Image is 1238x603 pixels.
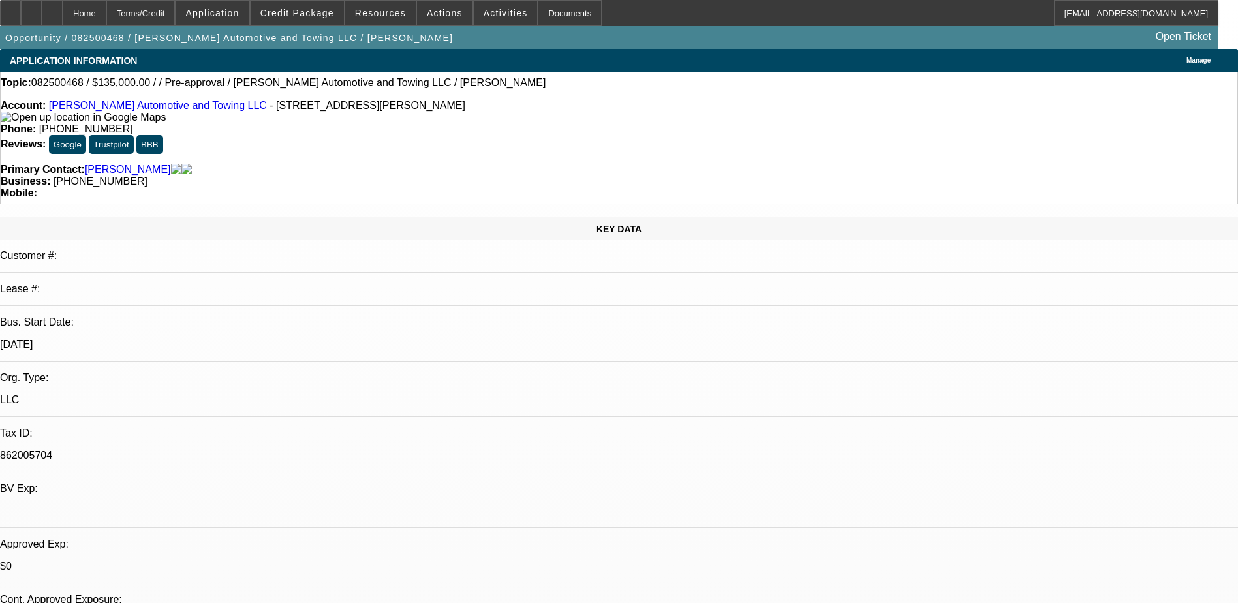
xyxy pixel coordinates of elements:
[1186,57,1211,64] span: Manage
[39,123,133,134] span: [PHONE_NUMBER]
[1,112,166,123] img: Open up location in Google Maps
[260,8,334,18] span: Credit Package
[1,164,85,176] strong: Primary Contact:
[1,100,46,111] strong: Account:
[1,187,37,198] strong: Mobile:
[251,1,344,25] button: Credit Package
[270,100,465,111] span: - [STREET_ADDRESS][PERSON_NAME]
[181,164,192,176] img: linkedin-icon.png
[5,33,453,43] span: Opportunity / 082500468 / [PERSON_NAME] Automotive and Towing LLC / [PERSON_NAME]
[417,1,472,25] button: Actions
[10,55,137,66] span: APPLICATION INFORMATION
[89,135,133,154] button: Trustpilot
[427,8,463,18] span: Actions
[185,8,239,18] span: Application
[176,1,249,25] button: Application
[49,135,86,154] button: Google
[345,1,416,25] button: Resources
[31,77,546,89] span: 082500468 / $135,000.00 / / Pre-approval / [PERSON_NAME] Automotive and Towing LLC / [PERSON_NAME]
[54,176,147,187] span: [PHONE_NUMBER]
[1151,25,1216,48] a: Open Ticket
[85,164,171,176] a: [PERSON_NAME]
[484,8,528,18] span: Activities
[1,77,31,89] strong: Topic:
[171,164,181,176] img: facebook-icon.png
[1,112,166,123] a: View Google Maps
[355,8,406,18] span: Resources
[474,1,538,25] button: Activities
[1,138,46,149] strong: Reviews:
[136,135,163,154] button: BBB
[49,100,267,111] a: [PERSON_NAME] Automotive and Towing LLC
[1,176,50,187] strong: Business:
[1,123,36,134] strong: Phone:
[596,224,642,234] span: KEY DATA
